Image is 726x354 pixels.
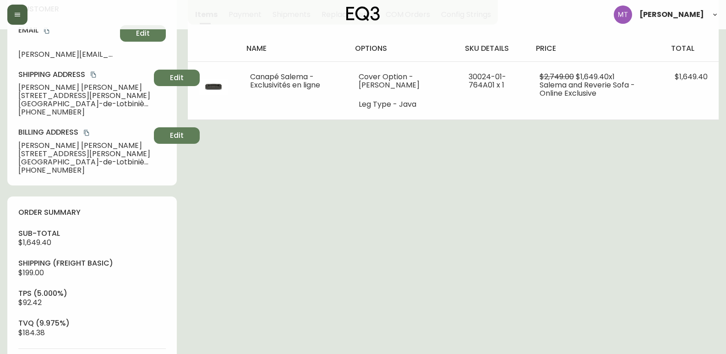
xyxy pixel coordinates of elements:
button: copy [82,128,91,137]
span: [PERSON_NAME] [639,11,704,18]
span: [PERSON_NAME][EMAIL_ADDRESS][PERSON_NAME][DOMAIN_NAME] [18,50,116,59]
img: 30024-01-400-1-cmbbuw2c606ll0142k65iwavr.jpg [199,73,228,102]
span: Salema and Reverie Sofa - Online Exclusive [540,80,635,98]
span: [PHONE_NUMBER] [18,108,150,116]
span: [GEOGRAPHIC_DATA]-de-Lotbinière , QC , G0S 2A0 , CA [18,158,150,166]
h4: name [246,44,340,54]
button: Edit [154,70,200,86]
span: [PERSON_NAME] [PERSON_NAME] [18,83,150,92]
h4: total [671,44,711,54]
span: [PHONE_NUMBER] [18,166,150,174]
h4: tps (5.000%) [18,289,166,299]
span: $184.38 [18,327,45,338]
button: copy [89,70,98,79]
h4: sub-total [18,229,166,239]
span: $92.42 [18,297,42,308]
span: [STREET_ADDRESS][PERSON_NAME] [18,150,150,158]
button: Edit [154,127,200,144]
span: $1,649.40 [675,71,708,82]
button: copy [42,26,51,35]
li: Leg Type - Java [359,100,447,109]
span: $199.00 [18,267,44,278]
h4: order summary [18,207,166,218]
h4: price [536,44,656,54]
h4: Billing Address [18,127,150,137]
li: Cover Option - [PERSON_NAME] [359,73,447,89]
img: logo [346,6,380,21]
h4: options [355,44,450,54]
span: $2,749.00 [540,71,574,82]
h4: sku details [465,44,521,54]
span: Edit [136,28,150,38]
span: [STREET_ADDRESS][PERSON_NAME] [18,92,150,100]
h4: Shipping Address [18,70,150,80]
span: Edit [170,73,184,83]
span: $1,649.40 x 1 [576,71,615,82]
h4: Shipping ( Freight Basic ) [18,258,166,268]
button: Edit [120,25,166,42]
span: [PERSON_NAME] [PERSON_NAME] [18,142,150,150]
span: [GEOGRAPHIC_DATA]-de-Lotbinière , QC , G0S 2A0 , CA [18,100,150,108]
h4: Email [18,25,116,35]
span: 30024-01-764A01 x 1 [469,71,506,90]
img: 397d82b7ede99da91c28605cdd79fceb [614,5,632,24]
h4: tvq (9.975%) [18,318,166,328]
span: Canapé Salema - Exclusivités en ligne [250,71,320,90]
span: Edit [170,131,184,141]
span: $1,649.40 [18,237,51,248]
